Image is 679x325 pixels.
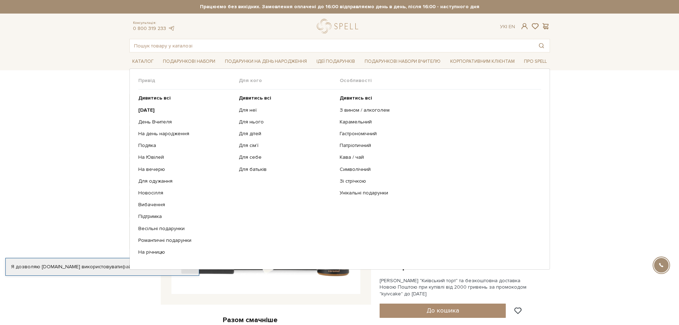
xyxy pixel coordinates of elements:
a: Для себе [239,154,334,161]
a: Кава / чай [340,154,536,161]
a: Карамельний [340,119,536,125]
a: Погоджуюсь [157,264,193,270]
a: Для батьків [239,166,334,173]
b: Дивитись всі [239,95,271,101]
a: Для неї [239,107,334,113]
input: Пошук товару у каталозі [130,39,533,52]
a: 0 800 319 233 [133,25,166,31]
div: [PERSON_NAME] "Київський торт" та безкоштовна доставка Новою Поштою при купівлі від 2000 гривень ... [380,278,550,297]
a: Ідеї подарунків [314,56,358,67]
div: Я дозволяю [DOMAIN_NAME] використовувати [6,264,199,270]
button: Пошук товару у каталозі [533,39,550,52]
div: Каталог [129,68,550,270]
a: На вечерю [138,166,234,173]
b: Дивитись всі [340,95,372,101]
a: Дивитись всі [239,95,334,101]
a: На Ювілей [138,154,234,161]
a: Унікальні подарунки [340,190,536,196]
a: Символічний [340,166,536,173]
span: Особливості [340,77,541,84]
a: Вибачення [138,202,234,208]
span: До кошика [427,306,459,314]
a: telegram [168,25,175,31]
span: Для кого [239,77,340,84]
a: На річницю [138,249,234,255]
a: logo [317,19,361,34]
a: Дивитись всі [138,95,234,101]
b: Дивитись всі [138,95,171,101]
a: файли cookie [122,264,154,270]
a: Патріотичний [340,142,536,149]
a: Зі стрічкою [340,178,536,184]
a: En [509,24,515,30]
a: Романтичні подарунки [138,237,234,244]
a: Підтримка [138,213,234,220]
b: [DATE] [138,107,155,113]
div: Ук [500,24,515,30]
a: [DATE] [138,107,234,113]
a: Подарунки на День народження [222,56,310,67]
span: | [506,24,507,30]
strong: Працюємо без вихідних. Замовлення оплачені до 16:00 відправляємо день в день, після 16:00 - насту... [129,4,550,10]
a: Для нього [239,119,334,125]
a: Для дітей [239,131,334,137]
a: Про Spell [521,56,550,67]
a: Новосілля [138,190,234,196]
span: Консультація: [133,21,175,25]
div: Разом смачніше [129,315,371,325]
a: З вином / алкоголем [340,107,536,113]
a: День Вчителя [138,119,234,125]
a: Каталог [129,56,156,67]
a: Весільні подарунки [138,225,234,232]
a: На день народження [138,131,234,137]
span: Привід [138,77,239,84]
a: Гастрономічний [340,131,536,137]
a: Для одужання [138,178,234,184]
a: Подарункові набори [160,56,218,67]
a: Дивитись всі [340,95,536,101]
a: Подарункові набори Вчителю [362,55,443,67]
a: Для сім'ї [239,142,334,149]
button: До кошика [380,304,506,318]
a: Подяка [138,142,234,149]
a: Корпоративним клієнтам [447,56,518,67]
